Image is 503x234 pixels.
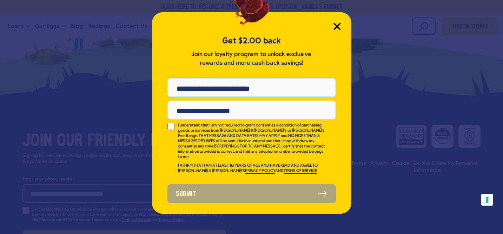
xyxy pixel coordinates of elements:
p: I understand that I am not required to grant consent as a condition of purchasing goods or servic... [178,123,326,160]
button: Submit [167,184,336,203]
a: PRIVACY POLICY [245,169,275,174]
h5: Get $2.00 back [167,35,336,47]
p: Join our loyalty program to unlock exclusive rewards and more cash back savings! [190,50,313,68]
a: TERMS OF SERVICE. [284,169,317,174]
button: Close Modal [333,23,341,30]
input: I understand that I am not required to grant consent as a condition of purchasing goods or servic... [167,123,174,130]
button: Your consent preferences for tracking technologies [481,194,493,206]
p: I AFFIRM THAT I AM AT LEAST 18 YEARS OF AGE AND HAVE READ AND AGREE TO [PERSON_NAME] & [PERSON_NA... [178,163,326,174]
